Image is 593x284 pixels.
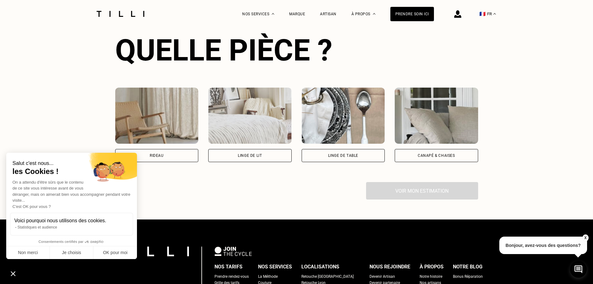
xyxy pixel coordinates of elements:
div: Linge de table [328,154,358,157]
img: Menu déroulant à propos [373,13,375,15]
div: Nos services [258,262,292,272]
img: Tilli retouche votre Canapé & chaises [395,88,478,144]
div: Nos tarifs [214,262,242,272]
div: Nous rejoindre [369,262,410,272]
a: Notre histoire [420,273,442,280]
div: Linge de lit [238,154,262,157]
div: À propos [420,262,444,272]
a: La Méthode [258,273,278,280]
img: logo Tilli [111,247,189,256]
img: Tilli retouche votre Linge de lit [208,88,292,144]
div: Rideau [150,154,164,157]
img: Tilli retouche votre Rideau [115,88,199,144]
div: Notre blog [453,262,482,272]
img: menu déroulant [493,13,496,15]
a: Prendre soin ici [390,7,434,21]
div: Canapé & chaises [418,154,455,157]
img: Tilli retouche votre Linge de table [302,88,385,144]
div: Localisations [301,262,339,272]
a: Devenir Artisan [369,273,395,280]
img: Menu déroulant [272,13,274,15]
span: 🇫🇷 [479,11,486,17]
a: Marque [289,12,305,16]
a: Retouche [GEOGRAPHIC_DATA] [301,273,354,280]
a: Bonus Réparation [453,273,483,280]
div: Quelle pièce ? [115,33,478,68]
img: logo Join The Cycle [214,247,252,256]
a: Prendre rendez-vous [214,273,249,280]
p: Bonjour, avez-vous des questions? [499,237,587,254]
button: X [582,234,588,241]
a: Artisan [320,12,337,16]
img: Logo du service de couturière Tilli [94,11,147,17]
img: icône connexion [454,10,461,18]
